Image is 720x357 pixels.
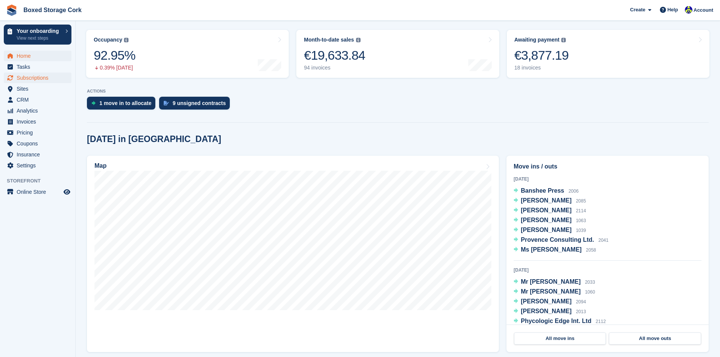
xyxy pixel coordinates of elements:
span: 2013 [576,309,586,314]
img: move_ins_to_allocate_icon-fdf77a2bb77ea45bf5b3d319d69a93e2d87916cf1d5bf7949dd705db3b84f3ca.svg [91,101,96,105]
span: Tasks [17,62,62,72]
a: menu [4,187,71,197]
a: [PERSON_NAME] 1039 [514,226,586,235]
a: Phycologic Edge Int. Ltd 2112 [514,317,606,326]
h2: Map [94,162,107,169]
span: 1063 [576,218,586,223]
a: All move outs [609,332,701,345]
a: Occupancy 92.95% 0.39% [DATE] [86,30,289,78]
a: Banshee Press 2006 [514,186,579,196]
span: 2112 [596,319,606,324]
span: [PERSON_NAME] [521,197,571,204]
div: Month-to-date sales [304,37,354,43]
a: [PERSON_NAME] 2013 [514,307,586,317]
a: [PERSON_NAME] 1063 [514,216,586,226]
span: Mr [PERSON_NAME] [521,288,581,295]
a: Awaiting payment €3,877.19 18 invoices [507,30,709,78]
span: Subscriptions [17,73,62,83]
a: menu [4,160,71,171]
a: menu [4,149,71,160]
a: Map [87,156,499,352]
span: Coupons [17,138,62,149]
div: 92.95% [94,48,135,63]
h2: Move ins / outs [514,162,701,171]
a: Ms [PERSON_NAME] 2058 [514,245,596,255]
a: Mr [PERSON_NAME] 2033 [514,277,595,287]
span: Help [667,6,678,14]
img: contract_signature_icon-13c848040528278c33f63329250d36e43548de30e8caae1d1a13099fd9432cc5.svg [164,101,169,105]
span: Analytics [17,105,62,116]
span: CRM [17,94,62,105]
a: 9 unsigned contracts [159,97,234,113]
span: Account [694,6,713,14]
img: icon-info-grey-7440780725fd019a000dd9b08b2336e03edf1995a4989e88bcd33f0948082b44.svg [124,38,129,42]
div: [DATE] [514,176,701,182]
a: Month-to-date sales €19,633.84 94 invoices [296,30,499,78]
a: [PERSON_NAME] 2114 [514,206,586,216]
span: Banshee Press [521,187,564,194]
span: [PERSON_NAME] [521,217,571,223]
a: [PERSON_NAME] 2085 [514,196,586,206]
span: [PERSON_NAME] [521,227,571,233]
a: [PERSON_NAME] 2094 [514,297,586,307]
span: Online Store [17,187,62,197]
a: menu [4,83,71,94]
a: menu [4,73,71,83]
span: [PERSON_NAME] [521,308,571,314]
div: 18 invoices [514,65,569,71]
span: 2094 [576,299,586,304]
p: View next steps [17,35,62,42]
span: 1039 [576,228,586,233]
a: All move ins [514,332,606,345]
div: 9 unsigned contracts [173,100,226,106]
a: menu [4,94,71,105]
span: 2085 [576,198,586,204]
span: 2114 [576,208,586,213]
span: Ms [PERSON_NAME] [521,246,582,253]
div: Occupancy [94,37,122,43]
span: Pricing [17,127,62,138]
img: icon-info-grey-7440780725fd019a000dd9b08b2336e03edf1995a4989e88bcd33f0948082b44.svg [356,38,361,42]
img: Vincent [685,6,692,14]
a: Your onboarding View next steps [4,25,71,45]
div: €19,633.84 [304,48,365,63]
span: Settings [17,160,62,171]
a: menu [4,62,71,72]
div: [DATE] [514,267,701,274]
span: 2058 [586,247,596,253]
img: stora-icon-8386f47178a22dfd0bd8f6a31ec36ba5ce8667c1dd55bd0f319d3a0aa187defe.svg [6,5,17,16]
img: icon-info-grey-7440780725fd019a000dd9b08b2336e03edf1995a4989e88bcd33f0948082b44.svg [561,38,566,42]
span: Insurance [17,149,62,160]
a: menu [4,127,71,138]
span: Storefront [7,177,75,185]
a: 1 move in to allocate [87,97,159,113]
span: Create [630,6,645,14]
span: Home [17,51,62,61]
span: Mr [PERSON_NAME] [521,278,581,285]
span: 2033 [585,280,595,285]
p: ACTIONS [87,89,709,94]
div: 0.39% [DATE] [94,65,135,71]
a: menu [4,116,71,127]
span: 2041 [598,238,609,243]
div: 1 move in to allocate [99,100,152,106]
span: [PERSON_NAME] [521,298,571,304]
a: menu [4,105,71,116]
div: Awaiting payment [514,37,560,43]
span: Phycologic Edge Int. Ltd [521,318,591,324]
a: Mr [PERSON_NAME] 1060 [514,287,595,297]
span: 2006 [568,189,579,194]
h2: [DATE] in [GEOGRAPHIC_DATA] [87,134,221,144]
span: Sites [17,83,62,94]
div: €3,877.19 [514,48,569,63]
div: 94 invoices [304,65,365,71]
p: Your onboarding [17,28,62,34]
a: menu [4,51,71,61]
a: Preview store [62,187,71,196]
span: Invoices [17,116,62,127]
a: menu [4,138,71,149]
span: [PERSON_NAME] [521,207,571,213]
a: Provence Consulting Ltd. 2041 [514,235,609,245]
span: Provence Consulting Ltd. [521,236,594,243]
span: 1060 [585,289,595,295]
